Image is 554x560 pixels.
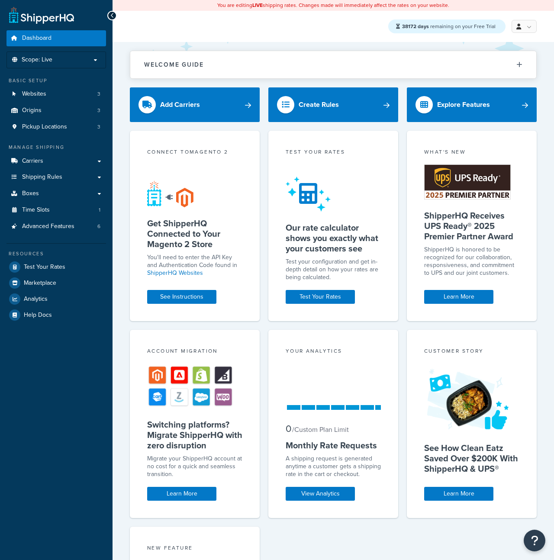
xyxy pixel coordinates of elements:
a: Dashboard [6,30,106,46]
a: Help Docs [6,307,106,323]
a: Explore Features [407,87,537,122]
a: Marketplace [6,275,106,291]
li: Advanced Features [6,219,106,235]
a: View Analytics [286,487,355,501]
div: New Feature [147,544,242,554]
h5: Get ShipperHQ Connected to Your Magento 2 Store [147,218,242,249]
span: Analytics [24,296,48,303]
a: Learn More [147,487,216,501]
a: Test Your Rates [6,259,106,275]
span: 3 [97,123,100,131]
li: Pickup Locations [6,119,106,135]
span: Advanced Features [22,223,74,230]
a: Boxes [6,186,106,202]
a: Test Your Rates [286,290,355,304]
li: Websites [6,86,106,102]
p: You'll need to enter the API Key and Authentication Code found in [147,254,242,277]
span: Pickup Locations [22,123,67,131]
h5: Switching platforms? Migrate ShipperHQ with zero disruption [147,419,242,451]
div: Explore Features [437,99,490,111]
span: 1 [99,206,100,214]
span: 3 [97,90,100,98]
div: Connect to Magento 2 [147,148,242,158]
a: Analytics [6,291,106,307]
a: Time Slots1 [6,202,106,218]
div: Your Analytics [286,347,381,357]
div: Test your rates [286,148,381,158]
span: Websites [22,90,46,98]
h5: See How Clean Eatz Saved Over $200K With ShipperHQ & UPS® [424,443,519,474]
button: Welcome Guide [130,51,536,78]
a: Carriers [6,153,106,169]
div: Manage Shipping [6,144,106,151]
p: ShipperHQ is honored to be recognized for our collaboration, responsiveness, and commitment to UP... [424,246,519,277]
div: A shipping request is generated anytime a customer gets a shipping rate in the cart or checkout. [286,455,381,478]
div: What's New [424,148,519,158]
div: Customer Story [424,347,519,357]
strong: 38172 days [402,23,429,30]
small: / Custom Plan Limit [292,425,349,434]
button: Open Resource Center [524,530,545,551]
a: Create Rules [268,87,398,122]
span: Help Docs [24,312,52,319]
a: Pickup Locations3 [6,119,106,135]
span: Origins [22,107,42,114]
span: Test Your Rates [24,264,65,271]
span: 3 [97,107,100,114]
a: ShipperHQ Websites [147,268,203,277]
span: Marketplace [24,280,56,287]
div: Migrate your ShipperHQ account at no cost for a quick and seamless transition. [147,455,242,478]
div: Create Rules [299,99,339,111]
img: connect-shq-magento-24cdf84b.svg [147,180,193,207]
span: Dashboard [22,35,52,42]
span: remaining on your Free Trial [402,23,496,30]
span: Scope: Live [22,56,52,64]
h5: Monthly Rate Requests [286,440,381,451]
div: Basic Setup [6,77,106,84]
a: Add Carriers [130,87,260,122]
a: Origins3 [6,103,106,119]
h5: ShipperHQ Receives UPS Ready® 2025 Premier Partner Award [424,210,519,241]
a: Advanced Features6 [6,219,106,235]
li: Origins [6,103,106,119]
a: Websites3 [6,86,106,102]
span: Time Slots [22,206,50,214]
a: Learn More [424,290,493,304]
div: Add Carriers [160,99,200,111]
span: Shipping Rules [22,174,62,181]
li: Time Slots [6,202,106,218]
span: Boxes [22,190,39,197]
h5: Our rate calculator shows you exactly what your customers see [286,222,381,254]
a: Learn More [424,487,493,501]
div: Account Migration [147,347,242,357]
a: See Instructions [147,290,216,304]
h2: Welcome Guide [144,61,204,68]
span: 0 [286,422,291,436]
div: Test your configuration and get in-depth detail on how your rates are being calculated. [286,258,381,281]
div: Resources [6,250,106,257]
span: Carriers [22,158,43,165]
b: LIVE [252,1,263,9]
a: Shipping Rules [6,169,106,185]
span: 6 [97,223,100,230]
